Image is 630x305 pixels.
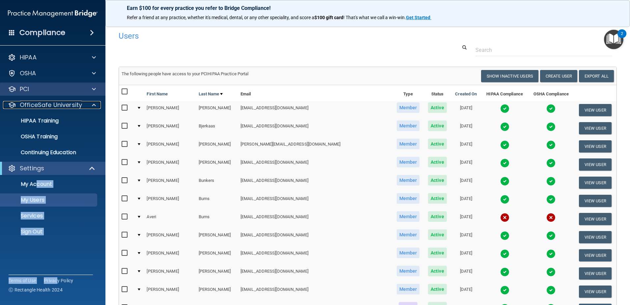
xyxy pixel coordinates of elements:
[196,137,238,155] td: [PERSON_NAME]
[546,213,556,222] img: cross.ca9f0e7f.svg
[4,149,94,156] p: Continuing Education
[500,158,509,168] img: tick.e7d51cea.svg
[546,177,556,186] img: tick.e7d51cea.svg
[238,119,392,137] td: [EMAIL_ADDRESS][DOMAIN_NAME]
[196,101,238,119] td: [PERSON_NAME]
[8,69,96,77] a: OSHA
[500,122,509,131] img: tick.e7d51cea.svg
[9,277,36,284] a: Terms of Use
[451,283,481,301] td: [DATE]
[8,53,96,61] a: HIPAA
[397,193,420,204] span: Member
[451,101,481,119] td: [DATE]
[8,85,96,93] a: PCI
[8,164,96,172] a: Settings
[4,118,59,124] p: HIPAA Training
[428,266,447,276] span: Active
[20,53,37,61] p: HIPAA
[397,211,420,222] span: Member
[196,174,238,192] td: Bunkers
[579,195,612,207] button: View User
[397,266,420,276] span: Member
[451,174,481,192] td: [DATE]
[579,70,614,82] a: Export All
[144,192,196,210] td: [PERSON_NAME]
[238,155,392,174] td: [EMAIL_ADDRESS][DOMAIN_NAME]
[144,101,196,119] td: [PERSON_NAME]
[579,249,612,261] button: View User
[500,195,509,204] img: tick.e7d51cea.svg
[481,70,538,82] button: Show Inactive Users
[238,174,392,192] td: [EMAIL_ADDRESS][DOMAIN_NAME]
[579,286,612,298] button: View User
[428,120,447,131] span: Active
[428,175,447,186] span: Active
[621,34,623,42] div: 2
[428,229,447,240] span: Active
[122,71,249,76] span: The following people have access to your PCIHIPAA Practice Portal
[196,264,238,283] td: [PERSON_NAME]
[500,286,509,295] img: tick.e7d51cea.svg
[127,15,314,20] span: Refer a friend at any practice, whether it's medical, dental, or any other speciality, and score a
[196,192,238,210] td: Burns
[500,104,509,113] img: tick.e7d51cea.svg
[428,193,447,204] span: Active
[144,174,196,192] td: [PERSON_NAME]
[428,102,447,113] span: Active
[475,44,612,56] input: Search
[428,157,447,167] span: Active
[451,155,481,174] td: [DATE]
[4,213,94,219] p: Services
[314,15,343,20] strong: $100 gift card
[540,70,577,82] button: Create User
[424,85,451,101] th: Status
[428,248,447,258] span: Active
[44,277,73,284] a: Privacy Policy
[127,5,609,11] p: Earn $100 for every practice you refer to Bridge Compliance!
[546,104,556,113] img: tick.e7d51cea.svg
[343,15,406,20] span: ! That's what we call a win-win.
[546,267,556,277] img: tick.e7d51cea.svg
[500,231,509,240] img: tick.e7d51cea.svg
[20,85,29,93] p: PCI
[546,249,556,258] img: tick.e7d51cea.svg
[196,246,238,264] td: [PERSON_NAME]
[397,139,420,149] span: Member
[119,32,405,40] h4: Users
[196,228,238,246] td: [PERSON_NAME]
[144,137,196,155] td: [PERSON_NAME]
[199,90,223,98] a: Last Name
[546,195,556,204] img: tick.e7d51cea.svg
[238,228,392,246] td: [EMAIL_ADDRESS][DOMAIN_NAME]
[451,210,481,228] td: [DATE]
[238,192,392,210] td: [EMAIL_ADDRESS][DOMAIN_NAME]
[451,246,481,264] td: [DATE]
[604,30,623,49] button: Open Resource Center, 2 new notifications
[144,155,196,174] td: [PERSON_NAME]
[144,264,196,283] td: [PERSON_NAME]
[4,181,94,187] p: My Account
[238,283,392,301] td: [EMAIL_ADDRESS][DOMAIN_NAME]
[144,228,196,246] td: [PERSON_NAME]
[528,85,574,101] th: OSHA Compliance
[546,286,556,295] img: tick.e7d51cea.svg
[238,210,392,228] td: [EMAIL_ADDRESS][DOMAIN_NAME]
[19,28,65,37] h4: Compliance
[196,119,238,137] td: Bjerkaas
[9,287,63,293] span: Ⓒ Rectangle Health 2024
[397,120,420,131] span: Member
[500,213,509,222] img: cross.ca9f0e7f.svg
[144,246,196,264] td: [PERSON_NAME]
[481,85,528,101] th: HIPAA Compliance
[546,122,556,131] img: tick.e7d51cea.svg
[546,140,556,150] img: tick.e7d51cea.svg
[20,101,82,109] p: OfficeSafe University
[500,140,509,150] img: tick.e7d51cea.svg
[546,158,556,168] img: tick.e7d51cea.svg
[500,177,509,186] img: tick.e7d51cea.svg
[238,85,392,101] th: Email
[144,210,196,228] td: Averi
[392,85,424,101] th: Type
[451,264,481,283] td: [DATE]
[579,104,612,116] button: View User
